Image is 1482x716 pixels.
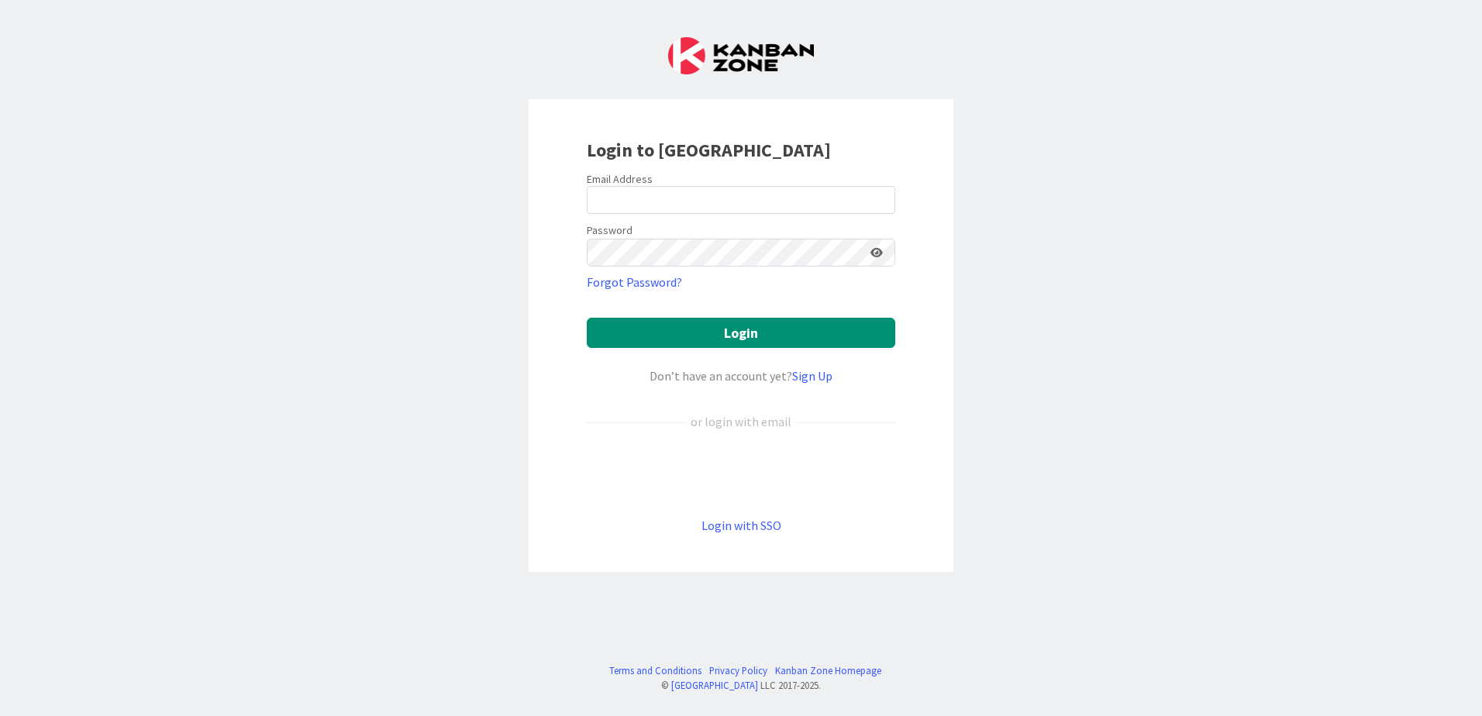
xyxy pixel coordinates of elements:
[687,412,795,431] div: or login with email
[775,663,881,678] a: Kanban Zone Homepage
[587,318,895,348] button: Login
[701,518,781,533] a: Login with SSO
[579,456,903,491] iframe: Botão Iniciar sessão com o Google
[601,678,881,693] div: © LLC 2017- 2025 .
[671,679,758,691] a: [GEOGRAPHIC_DATA]
[587,172,653,186] label: Email Address
[587,367,895,385] div: Don’t have an account yet?
[587,138,831,162] b: Login to [GEOGRAPHIC_DATA]
[792,368,832,384] a: Sign Up
[609,663,701,678] a: Terms and Conditions
[709,663,767,678] a: Privacy Policy
[668,37,814,74] img: Kanban Zone
[587,222,632,239] label: Password
[587,273,682,291] a: Forgot Password?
